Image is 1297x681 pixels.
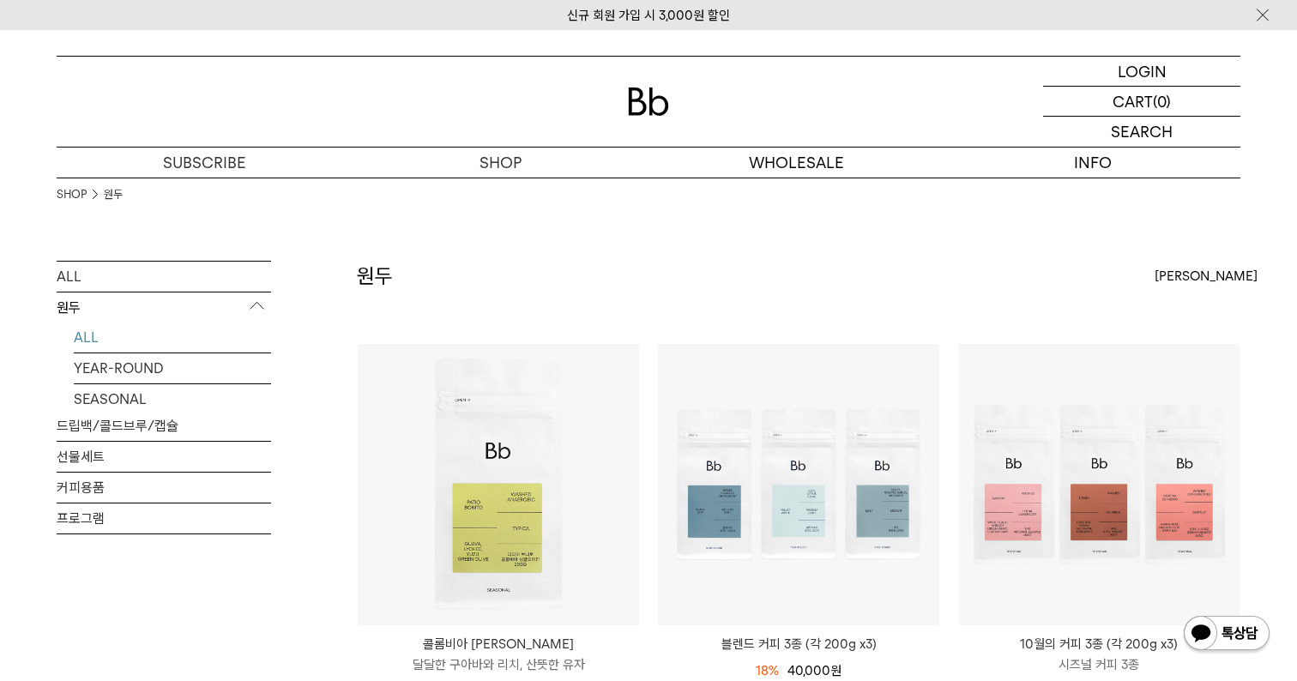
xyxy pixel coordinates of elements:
img: 콜롬비아 파티오 보니토 [358,344,639,625]
p: 원두 [57,292,271,323]
a: 블렌드 커피 3종 (각 200g x3) [658,634,939,654]
a: 콜롬비아 [PERSON_NAME] 달달한 구아바와 리치, 산뜻한 유자 [358,634,639,675]
p: 10월의 커피 3종 (각 200g x3) [958,634,1240,654]
p: SEARCH [1111,117,1173,147]
p: LOGIN [1118,57,1167,86]
p: 콜롬비아 [PERSON_NAME] [358,634,639,654]
a: 프로그램 [57,503,271,533]
a: 커피용품 [57,473,271,503]
a: ALL [74,322,271,353]
p: CART [1113,87,1153,116]
p: 시즈널 커피 3종 [958,654,1240,675]
span: [PERSON_NAME] [1155,266,1258,286]
p: INFO [944,148,1240,178]
a: 선물세트 [57,442,271,472]
a: 신규 회원 가입 시 3,000원 할인 [567,8,730,23]
h2: 원두 [357,262,393,291]
img: 카카오톡 채널 1:1 채팅 버튼 [1182,614,1271,655]
img: 로고 [628,87,669,116]
a: LOGIN [1043,57,1240,87]
a: 드립백/콜드브루/캡슐 [57,411,271,441]
img: 10월의 커피 3종 (각 200g x3) [958,344,1240,625]
a: SEASONAL [74,384,271,414]
span: 원 [830,663,842,678]
p: 달달한 구아바와 리치, 산뜻한 유자 [358,654,639,675]
a: SHOP [353,148,648,178]
a: 10월의 커피 3종 (각 200g x3) 시즈널 커피 3종 [958,634,1240,675]
a: 원두 [104,186,123,203]
span: 40,000 [787,663,842,678]
a: ALL [57,262,271,292]
p: (0) [1153,87,1171,116]
img: 블렌드 커피 3종 (각 200g x3) [658,344,939,625]
a: CART (0) [1043,87,1240,117]
a: SUBSCRIBE [57,148,353,178]
div: 18% [756,660,779,681]
p: WHOLESALE [648,148,944,178]
a: YEAR-ROUND [74,353,271,383]
a: SHOP [57,186,87,203]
